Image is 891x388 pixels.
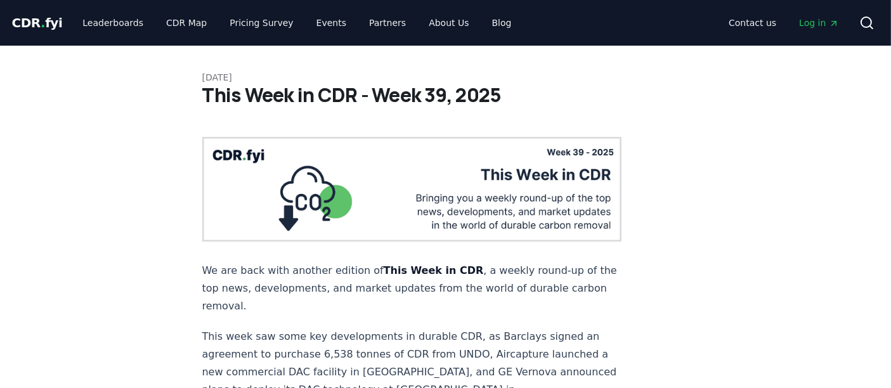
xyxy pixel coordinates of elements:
[719,11,849,34] nav: Main
[799,16,838,29] span: Log in
[384,264,484,276] strong: This Week in CDR
[72,11,521,34] nav: Main
[202,71,689,84] p: [DATE]
[789,11,849,34] a: Log in
[719,11,786,34] a: Contact us
[12,15,63,30] span: CDR fyi
[419,11,479,34] a: About Us
[202,137,622,242] img: blog post image
[41,15,45,30] span: .
[306,11,356,34] a: Events
[202,262,622,315] p: We are back with another edition of , a weekly round-up of the top news, developments, and market...
[156,11,217,34] a: CDR Map
[72,11,153,34] a: Leaderboards
[12,14,63,32] a: CDR.fyi
[202,84,689,107] h1: This Week in CDR - Week 39, 2025
[482,11,522,34] a: Blog
[359,11,416,34] a: Partners
[219,11,303,34] a: Pricing Survey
